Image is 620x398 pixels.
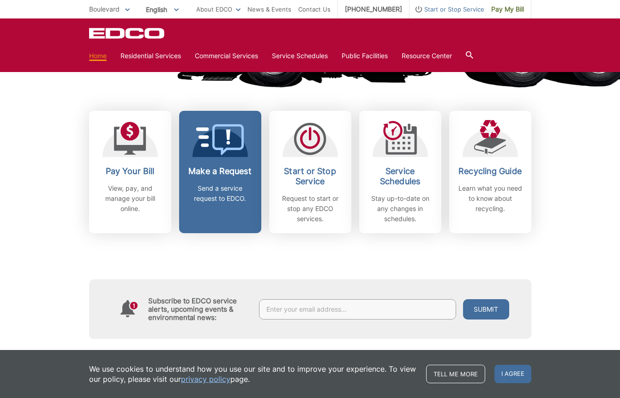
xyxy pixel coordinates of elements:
a: privacy policy [181,374,230,384]
h2: Pay Your Bill [96,166,164,176]
a: Home [89,51,107,61]
a: Resource Center [402,51,452,61]
a: Recycling Guide Learn what you need to know about recycling. [449,111,531,233]
input: Enter your email address... [259,299,456,320]
a: Commercial Services [195,51,258,61]
a: Residential Services [120,51,181,61]
h2: Service Schedules [366,166,434,187]
span: Pay My Bill [491,4,524,14]
a: About EDCO [196,4,241,14]
a: EDCD logo. Return to the homepage. [89,28,166,39]
h2: Make a Request [186,166,254,176]
p: Stay up-to-date on any changes in schedules. [366,193,434,224]
a: Contact Us [298,4,331,14]
p: We use cookies to understand how you use our site and to improve your experience. To view our pol... [89,364,417,384]
a: Public Facilities [342,51,388,61]
a: Tell me more [426,365,485,383]
a: News & Events [247,4,291,14]
p: Send a service request to EDCO. [186,183,254,204]
h4: Subscribe to EDCO service alerts, upcoming events & environmental news: [148,297,250,322]
a: Service Schedules Stay up-to-date on any changes in schedules. [359,111,441,233]
a: Pay Your Bill View, pay, and manage your bill online. [89,111,171,233]
span: English [139,2,186,17]
h2: Start or Stop Service [276,166,344,187]
span: Boulevard [89,5,120,13]
a: Make a Request Send a service request to EDCO. [179,111,261,233]
p: Request to start or stop any EDCO services. [276,193,344,224]
p: View, pay, and manage your bill online. [96,183,164,214]
a: Service Schedules [272,51,328,61]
